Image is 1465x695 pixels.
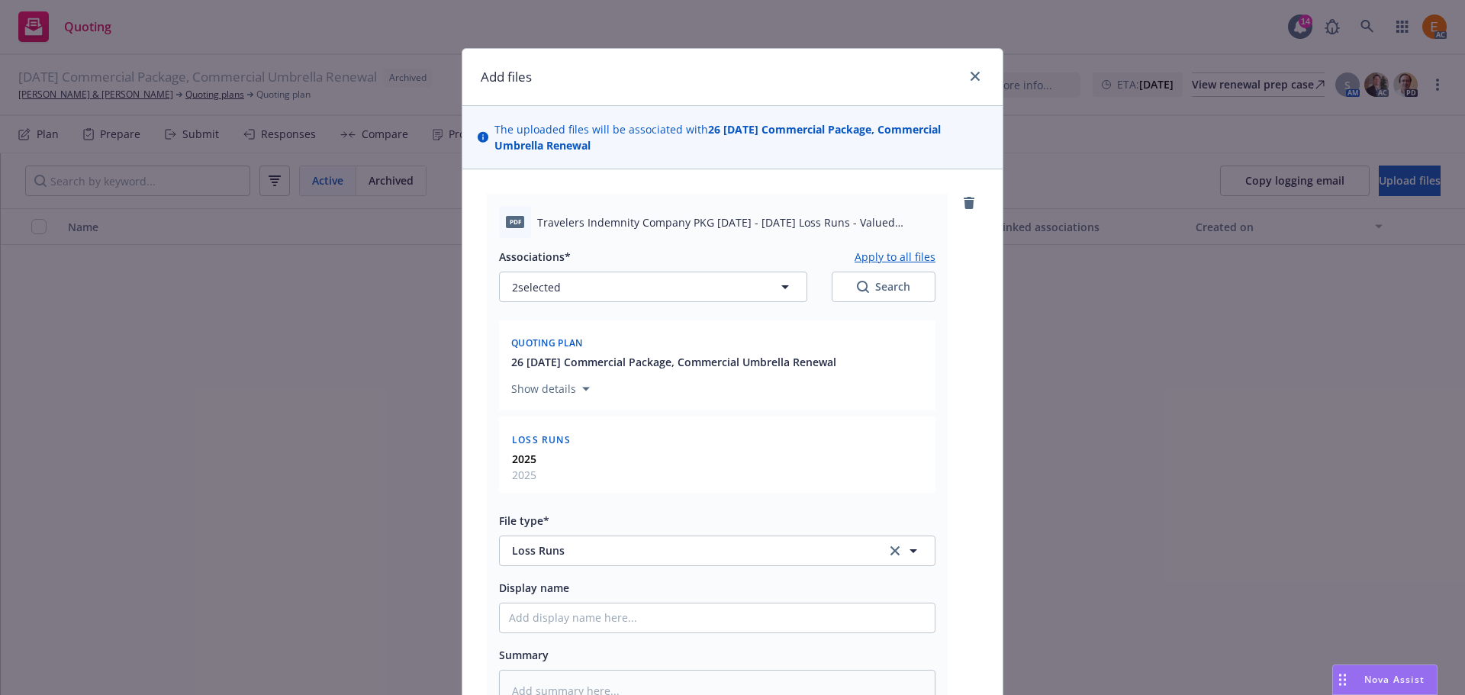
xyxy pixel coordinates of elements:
[512,452,536,466] strong: 2025
[499,272,807,302] button: 2selected
[499,581,569,595] span: Display name
[966,67,984,85] a: close
[511,354,836,370] button: 26 [DATE] Commercial Package, Commercial Umbrella Renewal
[499,648,549,662] span: Summary
[494,121,987,153] span: The uploaded files will be associated with
[1333,665,1352,694] div: Drag to move
[832,272,935,302] button: SearchSearch
[960,194,978,212] a: remove
[857,281,869,293] svg: Search
[494,122,941,153] strong: 26 [DATE] Commercial Package, Commercial Umbrella Renewal
[500,603,935,632] input: Add display name here...
[506,216,524,227] span: pdf
[512,467,536,483] span: 2025
[511,336,583,349] span: Quoting plan
[512,542,865,558] span: Loss Runs
[499,536,935,566] button: Loss Runsclear selection
[855,247,935,265] button: Apply to all files
[537,214,935,230] span: Travelers Indemnity Company PKG [DATE] - [DATE] Loss Runs - Valued [DATE].pdf
[499,249,571,264] span: Associations*
[1332,664,1438,695] button: Nova Assist
[481,67,532,87] h1: Add files
[512,279,561,295] span: 2 selected
[1364,673,1425,686] span: Nova Assist
[512,433,571,446] span: Loss Runs
[505,380,596,398] button: Show details
[886,542,904,560] a: clear selection
[499,513,549,528] span: File type*
[857,279,910,294] div: Search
